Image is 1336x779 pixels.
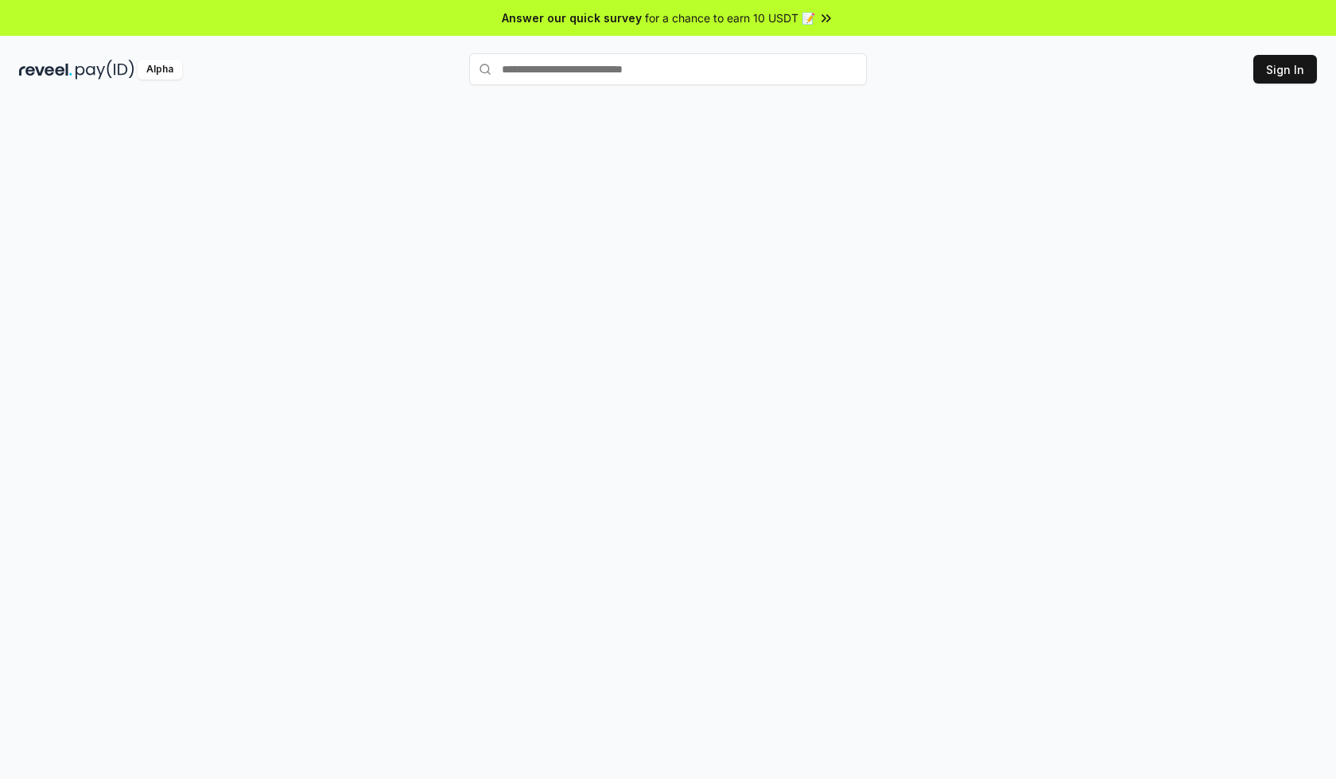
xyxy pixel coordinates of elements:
[76,60,134,80] img: pay_id
[138,60,182,80] div: Alpha
[19,60,72,80] img: reveel_dark
[645,10,815,26] span: for a chance to earn 10 USDT 📝
[1253,55,1317,84] button: Sign In
[502,10,642,26] span: Answer our quick survey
